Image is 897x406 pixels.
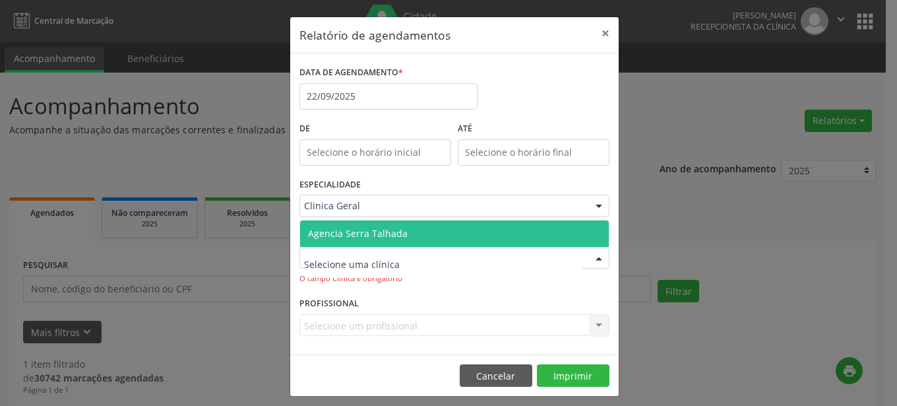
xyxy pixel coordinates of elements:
[460,364,532,387] button: Cancelar
[299,63,403,83] label: DATA DE AGENDAMENTO
[299,294,359,314] label: PROFISSIONAL
[592,17,619,50] button: Close
[299,273,609,285] div: O campo Clínica é obrigatório
[304,252,582,278] input: Selecione uma clínica
[458,139,609,166] input: Selecione o horário final
[299,175,361,195] label: ESPECIALIDADE
[299,83,478,110] input: Selecione uma data ou intervalo
[537,364,609,387] button: Imprimir
[304,199,582,213] span: Clinica Geral
[308,227,408,240] span: Agencia Serra Talhada
[458,119,609,139] label: ATÉ
[299,139,451,166] input: Selecione o horário inicial
[299,26,450,44] h5: Relatório de agendamentos
[299,119,451,139] label: De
